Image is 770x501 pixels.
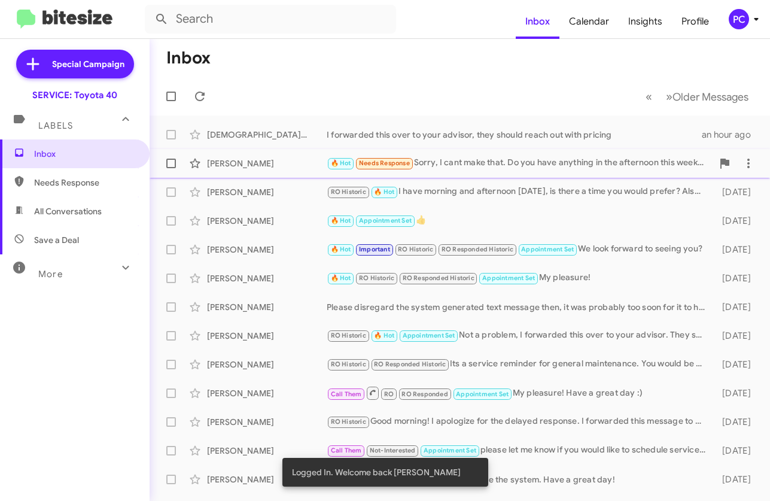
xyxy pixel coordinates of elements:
div: [DATE] [711,387,760,399]
a: Inbox [516,4,559,39]
button: Previous [638,84,659,109]
a: Calendar [559,4,619,39]
div: [DATE] [711,359,760,371]
span: 🔥 Hot [331,274,351,282]
span: RO Responded Historic [403,274,474,282]
div: [PERSON_NAME] [207,272,327,284]
span: Appointment Set [482,274,535,282]
div: Not a problem, I forwarded this over to your advisor. They should be reaching out to you shortly [327,329,711,342]
div: My pleasure! Have a great day :) [327,385,711,400]
div: We look forward to seeing you? [327,242,711,256]
span: RO Historic [331,332,366,339]
div: [PERSON_NAME] [207,359,327,371]
span: RO Historic [359,274,394,282]
span: Older Messages [672,90,748,104]
div: My pleasure! [327,271,711,285]
div: [DATE] [711,416,760,428]
div: [PERSON_NAME] [207,416,327,428]
a: Insights [619,4,672,39]
span: RO [384,390,394,398]
div: [PERSON_NAME] [207,157,327,169]
span: RO Historic [331,360,366,368]
div: please let me know if you would like to schedule service and I will help you with that as well. I... [327,444,711,457]
span: 🔥 Hot [374,188,394,196]
span: « [646,89,652,104]
div: [PERSON_NAME] [207,473,327,485]
span: 🔥 Hot [331,245,351,253]
div: [DATE] [711,272,760,284]
input: Search [145,5,396,34]
span: Appointment Set [456,390,509,398]
div: [DATE] [711,473,760,485]
h1: Inbox [166,48,211,68]
div: SERVICE: Toyota 40 [32,89,117,101]
span: Needs Response [34,177,136,189]
span: 🔥 Hot [374,332,394,339]
div: [PERSON_NAME] [207,330,327,342]
a: Profile [672,4,719,39]
span: Inbox [34,148,136,160]
span: 🔥 Hot [331,217,351,224]
span: » [666,89,672,104]
span: Appointment Set [403,332,455,339]
div: [DATE] [711,186,760,198]
div: I have morning and afternoon [DATE], is there a time you would prefer? Also, would you prefer to ... [327,185,711,199]
div: Good morning! I apologize for the delayed response. I forwarded this message to our advisors. Ple... [327,415,711,429]
div: 👍 [327,214,711,227]
div: Thank you for letting us know, I will update the system. Have a great day! [327,473,711,485]
span: Needs Response [359,159,410,167]
button: PC [719,9,757,29]
div: an hour ago [702,129,760,141]
span: More [38,269,63,280]
nav: Page navigation example [639,84,756,109]
div: [DATE] [711,330,760,342]
div: [PERSON_NAME] [207,301,327,313]
span: RO Responded Historic [442,245,513,253]
div: [PERSON_NAME] [207,244,327,256]
div: Its a service reminder for general maintenance. You would be responsible. [327,357,711,371]
div: PC [729,9,749,29]
div: [DATE] [711,301,760,313]
span: RO Responded [401,390,448,398]
a: Special Campaign [16,50,134,78]
div: [PERSON_NAME] [207,186,327,198]
span: RO Historic [331,188,366,196]
span: Call Them [331,390,362,398]
div: [DATE] [711,215,760,227]
span: Special Campaign [52,58,124,70]
span: Appointment Set [359,217,412,224]
span: Save a Deal [34,234,79,246]
span: RO Responded Historic [374,360,446,368]
div: [DATE] [711,445,760,457]
div: [PERSON_NAME] [207,215,327,227]
span: RO Historic [331,418,366,426]
span: Logged In. Welcome back [PERSON_NAME] [292,466,461,478]
div: [DATE] [711,244,760,256]
div: Sorry, I cant make that. Do you have anything in the afternoon this week? Around 2 pm. [327,156,713,170]
div: [DEMOGRAPHIC_DATA][PERSON_NAME] [207,129,327,141]
span: Labels [38,120,73,131]
button: Next [659,84,756,109]
span: All Conversations [34,205,102,217]
span: 🔥 Hot [331,159,351,167]
div: [PERSON_NAME] [207,445,327,457]
div: Please disregard the system generated text message then, it was probably too soon for it to have ... [327,301,711,313]
div: I forwarded this over to your advisor, they should reach out with pricing [327,129,702,141]
span: Important [359,245,390,253]
span: RO Historic [398,245,433,253]
span: Appointment Set [521,245,574,253]
div: [PERSON_NAME] [207,387,327,399]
